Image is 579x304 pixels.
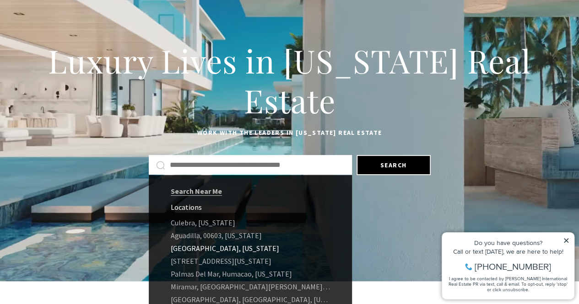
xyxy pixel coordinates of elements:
a: [STREET_ADDRESS][US_STATE] [149,255,352,267]
input: Search by Address, City, or Neighborhood [170,159,345,171]
h1: Luxury Lives in [US_STATE] Real Estate [23,41,556,121]
div: Do you have questions? [10,21,132,27]
span: I agree to be contacted by [PERSON_NAME] International Real Estate PR via text, call & email. To ... [11,56,130,74]
span: [PHONE_NUMBER] [38,43,114,52]
div: Locations [171,203,321,212]
a: Miramar, [GEOGRAPHIC_DATA][PERSON_NAME], 00907, [US_STATE] [149,280,352,293]
a: Search Near Me [171,187,222,196]
a: Culebra, [US_STATE] [149,216,352,229]
div: Call or text [DATE], we are here to help! [10,29,132,36]
a: Palmas Del Mar, Humacao, [US_STATE] [149,267,352,280]
a: [GEOGRAPHIC_DATA], [US_STATE] [149,242,352,255]
button: Search [357,155,431,175]
p: Work with the leaders in [US_STATE] Real Estate [23,128,556,139]
a: Aguadilla, 00603, [US_STATE] [149,229,352,242]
